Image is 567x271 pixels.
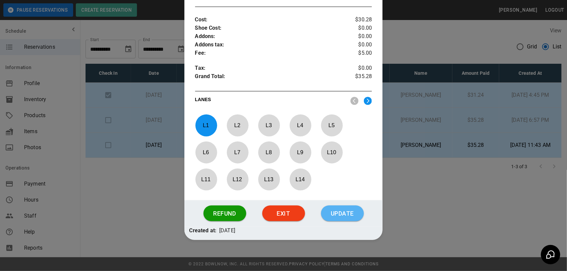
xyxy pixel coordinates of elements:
button: Exit [262,206,305,222]
p: Addons tax : [195,41,343,49]
p: $35.28 [342,72,372,82]
p: $5.00 [342,49,372,57]
p: Created at: [189,227,217,235]
p: $30.28 [342,16,372,24]
p: L 8 [258,145,280,160]
p: Tax : [195,64,343,72]
p: L 10 [321,145,343,160]
p: Cost : [195,16,343,24]
button: Refund [203,206,246,222]
p: L 3 [258,117,280,133]
img: right.svg [364,97,372,105]
p: L 14 [289,172,311,187]
p: $0.00 [342,24,372,32]
p: $0.00 [342,32,372,41]
p: L 12 [227,172,249,187]
p: L 4 [289,117,311,133]
p: L 13 [258,172,280,187]
p: $0.00 [342,41,372,49]
p: L 7 [227,145,249,160]
img: nav_left.svg [350,97,359,105]
button: Update [321,206,364,222]
p: Shoe Cost : [195,24,343,32]
p: L 2 [227,117,249,133]
p: [DATE] [219,227,235,235]
p: L 11 [195,172,217,187]
p: L 9 [289,145,311,160]
p: LANES [195,96,345,105]
p: L 5 [321,117,343,133]
p: L 1 [195,117,217,133]
p: $0.00 [342,64,372,72]
p: Fee : [195,49,343,57]
p: L 6 [195,145,217,160]
p: Grand Total : [195,72,343,82]
p: Addons : [195,32,343,41]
